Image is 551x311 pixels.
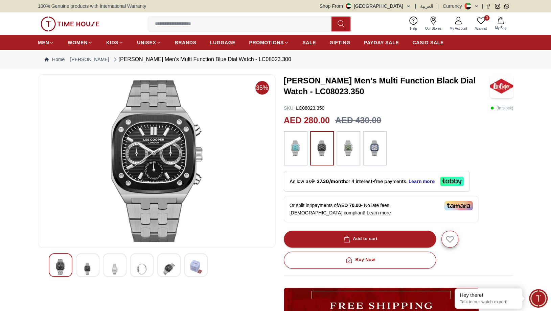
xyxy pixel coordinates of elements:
[412,36,444,49] a: CASIO SALE
[44,80,270,242] img: Lee Cooper Men's Multi Function Blue Dial Watch - LC08023.300
[284,231,436,248] button: Add to cart
[486,4,491,9] a: Facebook
[329,36,350,49] a: GIFTING
[473,26,489,31] span: Wishlist
[447,26,470,31] span: My Account
[406,15,421,32] a: Help
[484,15,489,21] span: 0
[287,134,304,162] img: ...
[106,39,118,46] span: KIDS
[366,134,383,162] img: ...
[367,210,391,215] span: Learn more
[320,3,411,9] button: Shop From[GEOGRAPHIC_DATA]
[460,299,517,305] p: Talk to our watch expert!
[302,39,316,46] span: SALE
[344,256,375,264] div: Buy Now
[490,74,513,98] img: Lee Cooper Men's Multi Function Black Dial Watch - LC08023.350
[112,55,291,63] div: [PERSON_NAME] Men's Multi Function Blue Dial Watch - LC08023.300
[38,36,54,49] a: MEN
[70,56,109,63] a: [PERSON_NAME]
[255,81,269,95] span: 35%
[249,39,284,46] span: PROMOTIONS
[54,259,67,275] img: Lee Cooper Men's Multi Function Blue Dial Watch - LC08023.300
[412,39,444,46] span: CASIO SALE
[504,4,509,9] a: Whatsapp
[137,36,161,49] a: UNISEX
[38,39,49,46] span: MEN
[342,235,377,243] div: Add to cart
[109,259,121,279] img: Lee Cooper Men's Multi Function Blue Dial Watch - LC08023.300
[175,39,197,46] span: BRANDS
[284,252,436,268] button: Buy Now
[407,26,420,31] span: Help
[491,16,510,32] button: My Bag
[471,15,491,32] a: 0Wishlist
[437,3,439,9] span: |
[444,201,473,210] img: Tamara
[338,203,361,208] span: AED 70.00
[302,36,316,49] a: SALE
[284,114,330,127] h2: AED 280.00
[38,50,513,69] nav: Breadcrumb
[82,259,94,279] img: Lee Cooper Men's Multi Function Blue Dial Watch - LC08023.300
[529,289,548,308] div: Chat Widget
[136,259,148,279] img: Lee Cooper Men's Multi Function Blue Dial Watch - LC08023.300
[422,26,444,31] span: Our Stores
[45,56,65,63] a: Home
[314,134,330,162] img: ...
[68,36,93,49] a: WOMEN
[106,36,123,49] a: KIDS
[210,39,236,46] span: LUGGAGE
[340,134,357,162] img: ...
[364,36,399,49] a: PAYDAY SALE
[490,105,513,111] p: ( In stock )
[41,17,99,31] img: ...
[284,105,325,111] p: LC08023.350
[420,3,433,9] button: العربية
[163,259,175,279] img: Lee Cooper Men's Multi Function Blue Dial Watch - LC08023.300
[482,3,483,9] span: |
[68,39,88,46] span: WOMEN
[335,114,381,127] h3: AED 430.00
[137,39,156,46] span: UNISEX
[329,39,350,46] span: GIFTING
[495,4,500,9] a: Instagram
[415,3,416,9] span: |
[284,196,479,222] div: Or split in 4 payments of - No late fees, [DEMOGRAPHIC_DATA] compliant!
[284,75,490,97] h3: [PERSON_NAME] Men's Multi Function Black Dial Watch - LC08023.350
[364,39,399,46] span: PAYDAY SALE
[175,36,197,49] a: BRANDS
[210,36,236,49] a: LUGGAGE
[190,259,202,275] img: Lee Cooper Men's Multi Function Blue Dial Watch - LC08023.300
[249,36,289,49] a: PROMOTIONS
[284,105,295,111] span: SKU :
[346,3,351,9] img: United Arab Emirates
[38,3,146,9] span: 100% Genuine products with International Warranty
[460,292,517,299] div: Hey there!
[421,15,445,32] a: Our Stores
[492,25,509,30] span: My Bag
[443,3,465,9] div: Currency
